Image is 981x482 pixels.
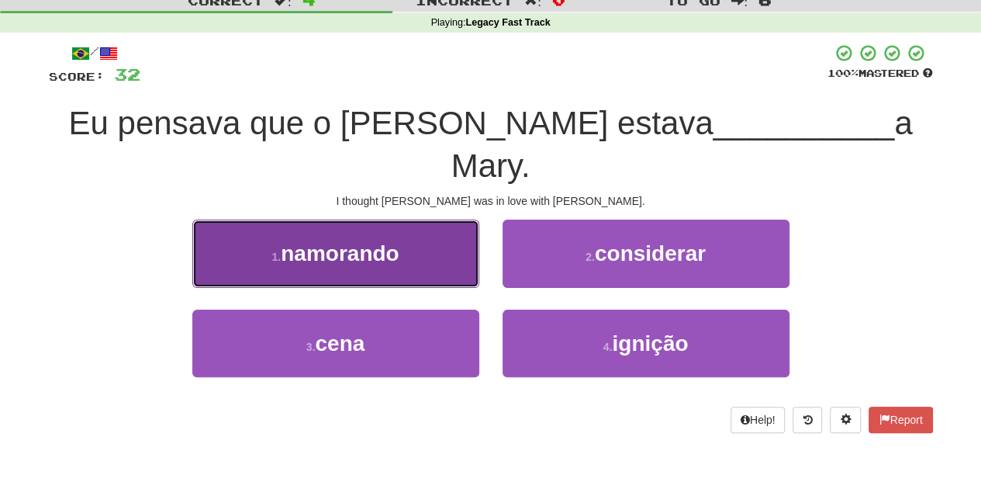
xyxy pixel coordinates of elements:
[49,70,105,83] span: Score:
[713,105,895,141] span: __________
[612,331,688,355] span: ignição
[827,67,933,81] div: Mastered
[869,407,932,433] button: Report
[281,241,399,265] span: namorando
[192,220,479,287] button: 1.namorando
[793,407,822,433] button: Round history (alt+y)
[451,105,913,184] span: a Mary.
[49,193,933,209] div: I thought [PERSON_NAME] was in love with [PERSON_NAME].
[49,43,140,63] div: /
[114,64,140,84] span: 32
[315,331,364,355] span: cena
[731,407,786,433] button: Help!
[827,67,858,79] span: 100 %
[68,105,713,141] span: Eu pensava que o [PERSON_NAME] estava
[503,220,789,287] button: 2.considerar
[192,310,479,377] button: 3.cena
[306,341,316,353] small: 3 .
[503,310,789,377] button: 4.ignição
[585,251,595,263] small: 2 .
[603,341,613,353] small: 4 .
[271,251,281,263] small: 1 .
[595,241,706,265] span: considerar
[465,17,550,28] strong: Legacy Fast Track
